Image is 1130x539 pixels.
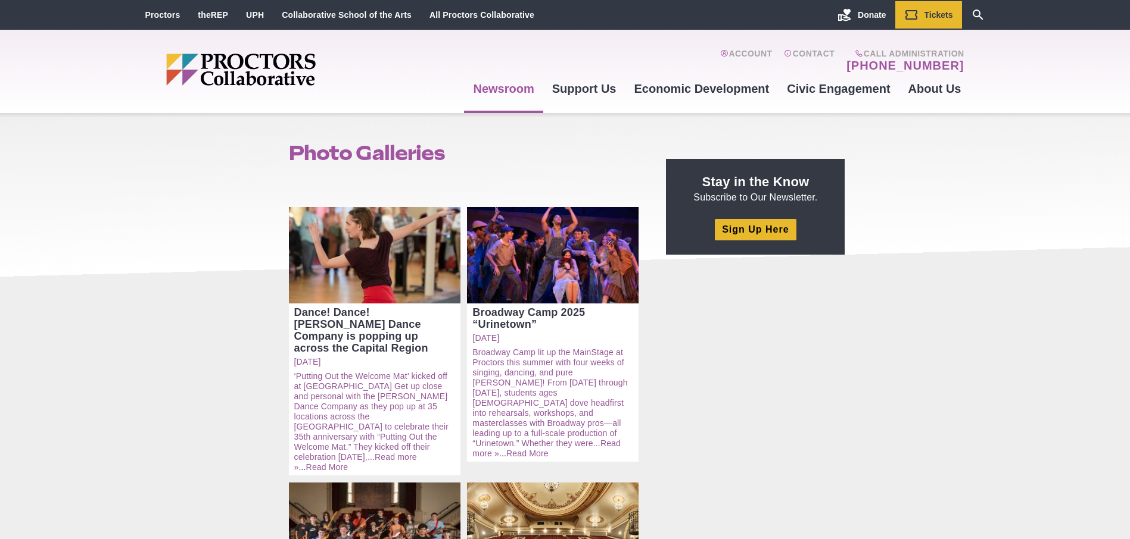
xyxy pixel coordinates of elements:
[843,49,964,58] span: Call Administration
[282,10,412,20] a: Collaborative School of the Arts
[472,347,627,448] a: Broadway Camp lit up the MainStage at Proctors this summer with four weeks of singing, dancing, a...
[720,49,772,73] a: Account
[924,10,953,20] span: Tickets
[429,10,534,20] a: All Proctors Collaborative
[715,219,796,240] a: Sign Up Here
[472,333,633,343] a: [DATE]
[472,438,621,458] a: Read more »
[625,73,779,105] a: Economic Development
[289,142,639,164] h1: Photo Galleries
[846,58,964,73] a: [PHONE_NUMBER]
[784,49,835,73] a: Contact
[543,73,625,105] a: Support Us
[778,73,899,105] a: Civic Engagement
[666,269,845,418] iframe: Advertisement
[472,306,633,330] a: Broadway Camp 2025 “Urinetown”
[294,452,417,472] a: Read more »
[464,73,543,105] a: Newsroom
[962,1,994,29] a: Search
[895,1,962,29] a: Tickets
[472,347,633,459] p: ...
[246,10,264,20] a: UPH
[829,1,895,29] a: Donate
[858,10,886,20] span: Donate
[506,449,549,458] a: Read More
[680,173,830,204] p: Subscribe to Our Newsletter.
[294,371,455,472] p: ...
[306,462,348,472] a: Read More
[294,357,455,367] a: [DATE]
[145,10,180,20] a: Proctors
[899,73,970,105] a: About Us
[198,10,228,20] a: theREP
[702,174,810,189] strong: Stay in the Know
[294,306,455,354] a: Dance! Dance! [PERSON_NAME] Dance Company is popping up across the Capital Region
[294,371,449,462] a: ‘Putting Out the Welcome Mat’ kicked off at [GEOGRAPHIC_DATA] Get up close and personal with the ...
[166,54,407,86] img: Proctors logo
